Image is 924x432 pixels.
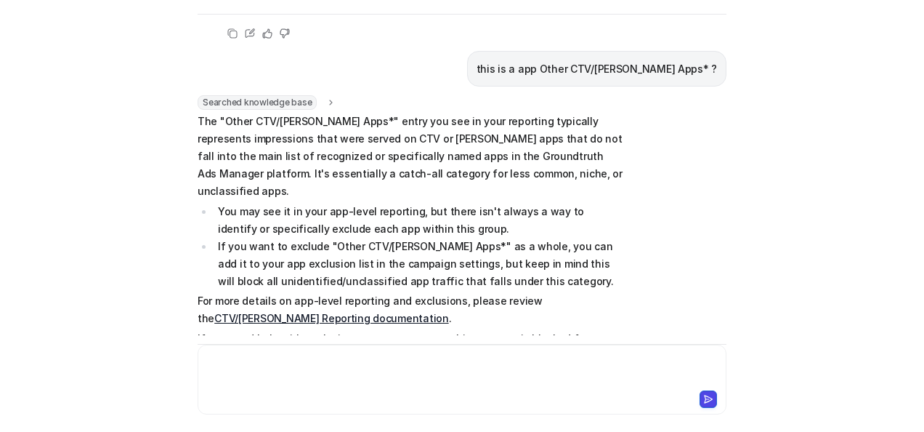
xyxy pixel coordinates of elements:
li: If you want to exclude "Other CTV/[PERSON_NAME] Apps*" as a whole, you can add it to your app exc... [214,238,623,290]
p: The "Other CTV/[PERSON_NAME] Apps*" entry you see in your reporting typically represents impressi... [198,113,623,200]
span: Searched knowledge base [198,95,317,110]
p: If you need help with exclusions or want to ensure this category is blocked for your campaign, le... [198,330,623,365]
li: You may see it in your app-level reporting, but there isn't always a way to identify or specifica... [214,203,623,238]
p: this is a app Other CTV/[PERSON_NAME] Apps* ? [477,60,717,78]
p: For more details on app-level reporting and exclusions, please review the . [198,292,623,327]
a: CTV/[PERSON_NAME] Reporting documentation [214,312,449,324]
